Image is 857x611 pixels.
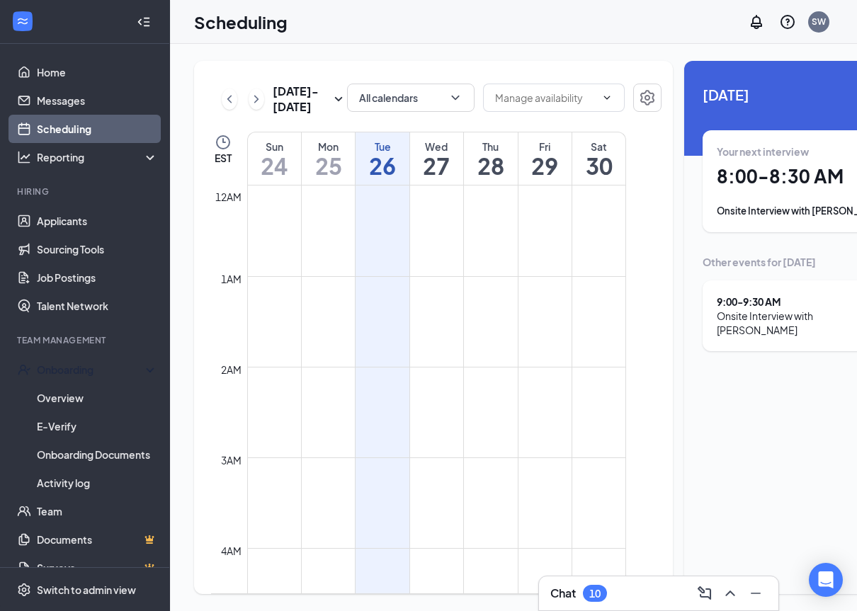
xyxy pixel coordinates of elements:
div: SW [812,16,826,28]
a: Overview [37,384,158,412]
svg: ComposeMessage [696,585,713,602]
span: EST [215,151,232,165]
svg: QuestionInfo [779,13,796,30]
div: 12am [212,189,244,205]
a: August 29, 2025 [518,132,572,185]
div: 10 [589,588,601,600]
div: Switch to admin view [37,583,136,597]
h1: 28 [464,154,517,178]
svg: Notifications [748,13,765,30]
div: 2am [218,362,244,377]
a: E-Verify [37,412,158,440]
svg: ChevronLeft [222,91,237,108]
a: August 27, 2025 [410,132,463,185]
h1: 30 [572,154,625,178]
div: Tue [356,139,409,154]
div: Wed [410,139,463,154]
svg: ChevronDown [448,91,462,105]
a: August 24, 2025 [248,132,301,185]
a: Settings [633,84,662,115]
div: Fri [518,139,572,154]
svg: SmallChevronDown [330,91,347,108]
svg: ChevronRight [249,91,263,108]
div: Reporting [37,150,159,164]
button: ComposeMessage [693,582,716,605]
button: ChevronLeft [222,88,237,110]
svg: ChevronDown [601,92,613,103]
svg: UserCheck [17,362,31,377]
h1: 29 [518,154,572,178]
a: Applicants [37,207,158,235]
a: Team [37,497,158,525]
div: Mon [302,139,355,154]
div: 4am [218,543,244,559]
svg: Clock [215,134,232,151]
div: Sat [572,139,625,154]
a: Messages [37,86,158,115]
div: 1am [218,271,244,287]
div: Sun [248,139,301,154]
a: Scheduling [37,115,158,143]
button: Settings [633,84,662,112]
a: SurveysCrown [37,554,158,582]
h1: 25 [302,154,355,178]
input: Manage availability [495,90,596,105]
h1: 27 [410,154,463,178]
a: Talent Network [37,292,158,320]
div: Onboarding [37,362,146,377]
div: Open Intercom Messenger [809,563,843,597]
svg: Collapse [137,15,151,29]
button: ChevronUp [719,582,742,605]
a: Job Postings [37,263,158,292]
button: All calendarsChevronDown [347,84,475,112]
div: Team Management [17,334,155,346]
div: Hiring [17,185,155,198]
button: ChevronRight [249,88,264,110]
svg: Settings [17,583,31,597]
a: August 30, 2025 [572,132,625,185]
a: August 25, 2025 [302,132,355,185]
h1: Scheduling [194,10,288,34]
a: Activity log [37,469,158,497]
a: Home [37,58,158,86]
a: August 28, 2025 [464,132,517,185]
h3: Chat [550,586,576,601]
button: Minimize [744,582,767,605]
div: Thu [464,139,517,154]
svg: Minimize [747,585,764,602]
svg: Settings [639,89,656,106]
svg: ChevronUp [722,585,739,602]
svg: Analysis [17,150,31,164]
h3: [DATE] - [DATE] [273,84,330,115]
a: DocumentsCrown [37,525,158,554]
a: August 26, 2025 [356,132,409,185]
a: Sourcing Tools [37,235,158,263]
svg: WorkstreamLogo [16,14,30,28]
h1: 26 [356,154,409,178]
h1: 24 [248,154,301,178]
a: Onboarding Documents [37,440,158,469]
div: 3am [218,452,244,468]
